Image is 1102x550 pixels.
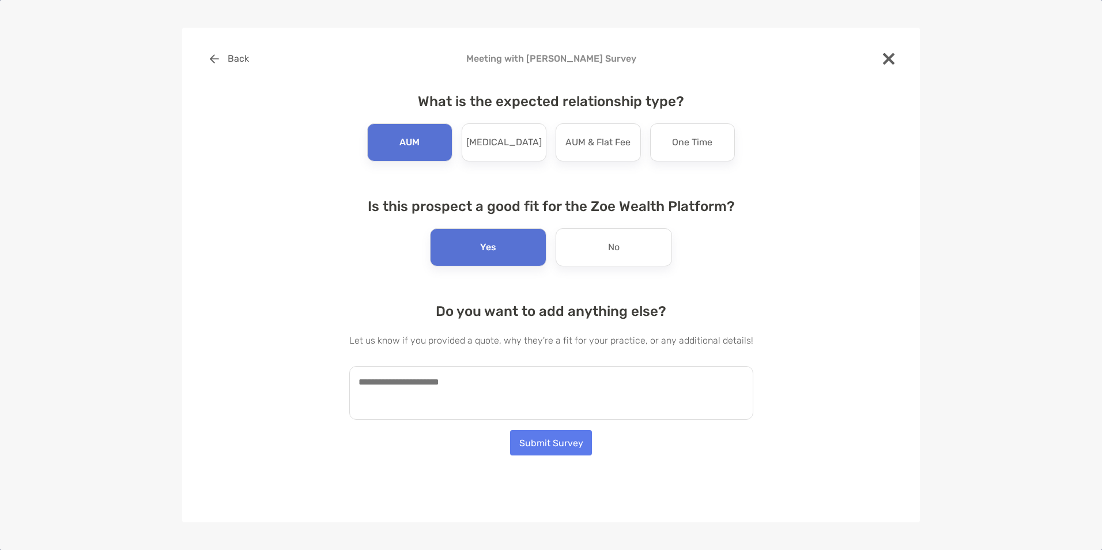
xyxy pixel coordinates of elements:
[349,333,753,348] p: Let us know if you provided a quote, why they're a fit for your practice, or any additional details!
[399,133,420,152] p: AUM
[349,198,753,214] h4: Is this prospect a good fit for the Zoe Wealth Platform?
[210,54,219,63] img: button icon
[201,46,258,71] button: Back
[883,53,895,65] img: close modal
[608,238,620,257] p: No
[466,133,542,152] p: [MEDICAL_DATA]
[349,303,753,319] h4: Do you want to add anything else?
[672,133,712,152] p: One Time
[480,238,496,257] p: Yes
[565,133,631,152] p: AUM & Flat Fee
[349,93,753,110] h4: What is the expected relationship type?
[510,430,592,455] button: Submit Survey
[201,53,901,64] h4: Meeting with [PERSON_NAME] Survey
